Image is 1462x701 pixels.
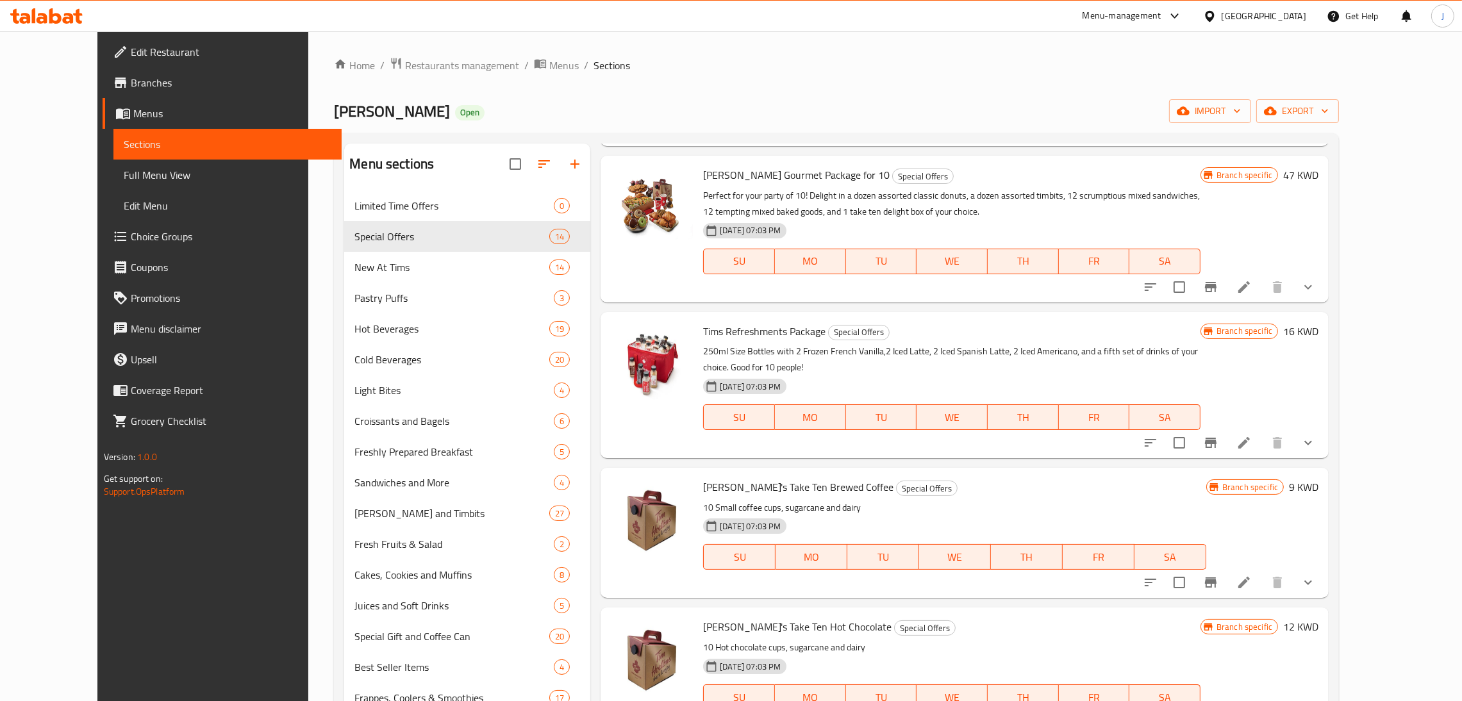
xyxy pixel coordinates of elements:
span: 14 [550,261,569,274]
span: Restaurants management [405,58,519,73]
span: WE [922,252,983,270]
span: 2 [554,538,569,550]
a: Grocery Checklist [103,406,342,436]
span: MO [781,548,842,566]
button: FR [1059,249,1130,274]
div: items [554,475,570,490]
a: Menu disclaimer [103,313,342,344]
span: Sections [124,136,331,152]
span: 20 [550,354,569,366]
a: Promotions [103,283,342,313]
a: Choice Groups [103,221,342,252]
span: Cakes, Cookies and Muffins [354,567,554,582]
span: Limited Time Offers [354,198,554,213]
div: [GEOGRAPHIC_DATA] [1222,9,1306,23]
span: SA [1140,548,1201,566]
span: Select to update [1166,429,1193,456]
span: [DATE] 07:03 PM [715,661,786,673]
h6: 12 KWD [1283,618,1318,636]
a: Coverage Report [103,375,342,406]
a: Edit Restaurant [103,37,342,67]
a: Upsell [103,344,342,375]
div: Hot Beverages [354,321,549,336]
span: 0 [554,200,569,212]
span: TU [852,548,914,566]
button: FR [1063,544,1134,570]
span: [DATE] 07:03 PM [715,520,786,532]
div: Pastry Puffs3 [344,283,590,313]
span: TH [996,548,1058,566]
a: Support.OpsPlatform [104,483,185,500]
p: 10 Hot chocolate cups, sugarcane and dairy [703,639,1200,656]
div: items [554,444,570,459]
div: items [554,383,570,398]
div: Croissants and Bagels6 [344,406,590,436]
a: Home [334,58,375,73]
span: TH [993,252,1054,270]
span: Select to update [1166,569,1193,596]
button: MO [775,249,846,274]
button: show more [1293,272,1324,302]
div: Limited Time Offers0 [344,190,590,221]
span: Get support on: [104,470,163,487]
span: 14 [550,231,569,243]
div: Special Offers [828,325,890,340]
button: sort-choices [1135,272,1166,302]
div: Pastry Puffs [354,290,554,306]
div: Cakes, Cookies and Muffins8 [344,559,590,590]
button: TU [846,249,917,274]
button: delete [1262,427,1293,458]
div: [PERSON_NAME] and Timbits27 [344,498,590,529]
button: export [1256,99,1339,123]
div: items [554,598,570,613]
div: Special Offers [354,229,549,244]
h6: 47 KWD [1283,166,1318,184]
span: SU [709,252,770,270]
span: Upsell [131,352,331,367]
span: Open [455,107,485,118]
img: Tims Refreshments Package [611,322,693,404]
span: Sort sections [529,149,560,179]
a: Edit menu item [1236,435,1252,450]
svg: Show Choices [1300,435,1316,450]
p: 250ml Size Bottles with 2 Frozen French Vanilla,2 Iced Latte, 2 Iced Spanish Latte, 2 Iced Americ... [703,343,1200,375]
span: 27 [550,507,569,520]
a: Edit menu item [1236,575,1252,590]
span: Cold Beverages [354,352,549,367]
span: Promotions [131,290,331,306]
span: FR [1064,252,1125,270]
nav: breadcrumb [334,57,1339,74]
span: Light Bites [354,383,554,398]
div: Special Offers14 [344,221,590,252]
div: Juices and Soft Drinks [354,598,554,613]
div: Sandwiches and More4 [344,467,590,498]
span: [PERSON_NAME] and Timbits [354,506,549,521]
span: [DATE] 07:03 PM [715,224,786,236]
button: TH [991,544,1063,570]
button: TU [846,404,917,430]
span: Fresh Fruits & Salad [354,536,554,552]
button: SA [1129,249,1200,274]
div: items [554,413,570,429]
div: items [549,260,570,275]
button: SA [1134,544,1206,570]
div: items [549,629,570,644]
div: New At Tims [354,260,549,275]
div: items [554,290,570,306]
button: sort-choices [1135,567,1166,598]
div: items [549,352,570,367]
span: 6 [554,415,569,427]
div: items [549,321,570,336]
li: / [380,58,385,73]
button: Branch-specific-item [1195,567,1226,598]
span: 4 [554,477,569,489]
div: Special Offers [892,169,954,184]
span: 3 [554,292,569,304]
div: Best Seller Items [354,659,554,675]
span: Version: [104,449,135,465]
button: delete [1262,567,1293,598]
span: Special Offers [893,169,953,184]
